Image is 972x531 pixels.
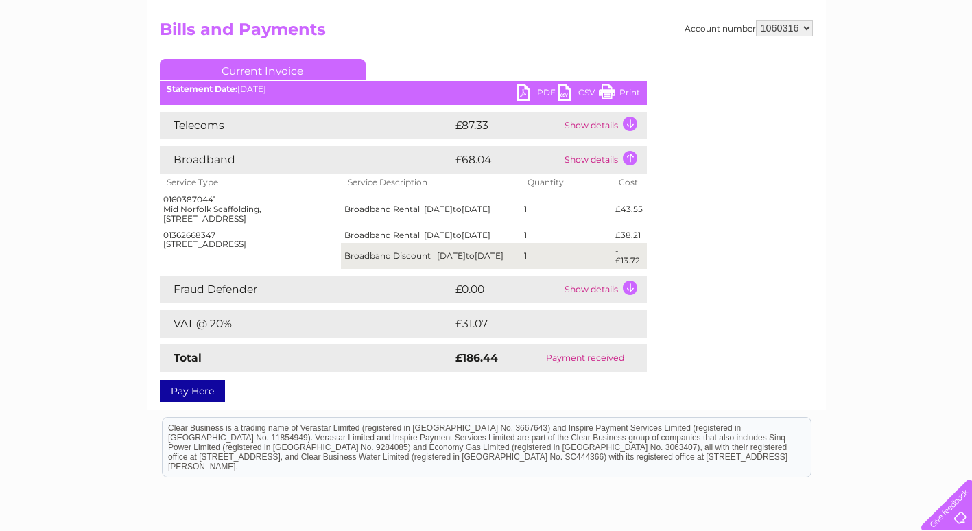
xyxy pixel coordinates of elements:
[163,231,338,250] div: 01362668347 [STREET_ADDRESS]
[612,243,646,269] td: -£13.72
[521,191,612,226] td: 1
[521,227,612,244] td: 1
[685,20,813,36] div: Account number
[341,174,521,191] th: Service Description
[174,351,202,364] strong: Total
[713,7,808,24] a: 0333 014 3131
[163,8,811,67] div: Clear Business is a trading name of Verastar Limited (registered in [GEOGRAPHIC_DATA] No. 3667643...
[521,243,612,269] td: 1
[160,174,342,191] th: Service Type
[160,20,813,46] h2: Bills and Payments
[599,84,640,104] a: Print
[561,112,647,139] td: Show details
[453,204,462,214] span: to
[455,351,498,364] strong: £186.44
[612,227,646,244] td: £38.21
[34,36,104,78] img: logo.png
[167,84,237,94] b: Statement Date:
[765,58,795,69] a: Energy
[731,58,757,69] a: Water
[453,230,462,240] span: to
[517,84,558,104] a: PDF
[612,174,646,191] th: Cost
[341,191,521,226] td: Broadband Rental [DATE] [DATE]
[452,146,561,174] td: £68.04
[927,58,959,69] a: Log out
[160,112,452,139] td: Telecoms
[163,195,338,223] div: 01603870441 Mid Norfolk Scaffolding, [STREET_ADDRESS]
[561,276,647,303] td: Show details
[853,58,873,69] a: Blog
[160,59,366,80] a: Current Invoice
[452,310,618,338] td: £31.07
[523,344,647,372] td: Payment received
[612,191,646,226] td: £43.55
[452,276,561,303] td: £0.00
[561,146,647,174] td: Show details
[160,84,647,94] div: [DATE]
[521,174,612,191] th: Quantity
[341,243,521,269] td: Broadband Discount [DATE] [DATE]
[160,310,452,338] td: VAT @ 20%
[341,227,521,244] td: Broadband Rental [DATE] [DATE]
[558,84,599,104] a: CSV
[452,112,561,139] td: £87.33
[160,380,225,402] a: Pay Here
[803,58,844,69] a: Telecoms
[160,276,452,303] td: Fraud Defender
[466,250,475,261] span: to
[160,146,452,174] td: Broadband
[881,58,914,69] a: Contact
